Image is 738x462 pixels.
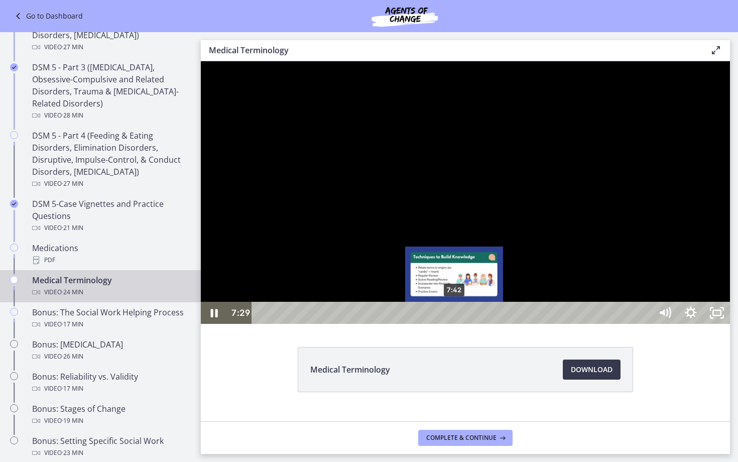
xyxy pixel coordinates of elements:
span: · 24 min [62,286,83,298]
div: Video [32,351,189,363]
div: Bonus: Stages of Change [32,403,189,427]
a: Download [563,360,621,380]
div: Medical Terminology [32,274,189,298]
div: Bonus: Setting Specific Social Work [32,435,189,459]
span: · 17 min [62,383,83,395]
span: · 19 min [62,415,83,427]
div: Video [32,318,189,330]
button: Unfullscreen [503,241,529,263]
div: PDF [32,254,189,266]
div: Video [32,286,189,298]
h3: Medical Terminology [209,44,694,56]
div: Bonus: Reliability vs. Validity [32,371,189,395]
div: Video [32,41,189,53]
img: Agents of Change [344,4,465,28]
button: Mute [451,241,477,263]
div: Video [32,222,189,234]
span: Medical Terminology [310,364,390,376]
div: Video [32,447,189,459]
span: · 21 min [62,222,83,234]
a: Go to Dashboard [12,10,83,22]
span: · 17 min [62,318,83,330]
div: Video [32,383,189,395]
div: Video [32,109,189,122]
i: Completed [10,200,18,208]
span: Complete & continue [426,434,497,442]
div: DSM 5 - Part 3 ([MEDICAL_DATA], Obsessive-Compulsive and Related Disorders, Trauma & [MEDICAL_DAT... [32,61,189,122]
iframe: Video Lesson [201,61,730,324]
div: DSM 5-Case Vignettes and Practice Questions [32,198,189,234]
div: DSM 5 - Part 4 (Feeding & Eating Disorders, Elimination Disorders, Disruptive, Impulse-Control, &... [32,130,189,190]
button: Show settings menu [477,241,503,263]
div: DSM 5 - Part 2 (Bipolar and Related Disorders, [MEDICAL_DATA]) [32,17,189,53]
span: Download [571,364,612,376]
button: Complete & continue [418,430,513,446]
div: Video [32,178,189,190]
span: · 27 min [62,41,83,53]
div: Bonus: [MEDICAL_DATA] [32,338,189,363]
div: Bonus: The Social Work Helping Process [32,306,189,330]
div: Medications [32,242,189,266]
span: · 27 min [62,178,83,190]
span: · 26 min [62,351,83,363]
span: · 23 min [62,447,83,459]
i: Completed [10,63,18,71]
span: · 28 min [62,109,83,122]
div: Video [32,415,189,427]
